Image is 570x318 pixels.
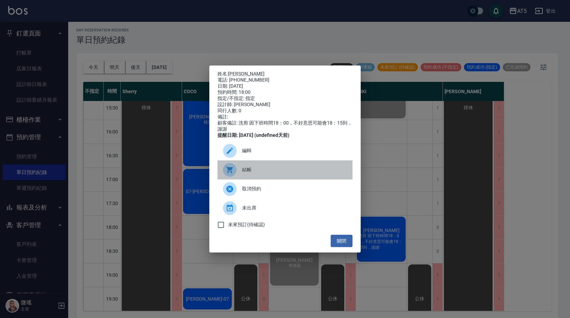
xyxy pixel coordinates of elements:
[331,235,352,247] button: 關閉
[242,204,347,212] span: 未出席
[217,77,352,83] div: 電話: [PHONE_NUMBER]
[228,71,265,76] a: [PERSON_NAME]
[242,185,347,192] span: 取消預約
[242,147,347,154] span: 編輯
[217,71,352,77] p: 姓名:
[217,102,352,108] div: 設計師: [PERSON_NAME]
[217,132,352,139] div: 提醒日期: [DATE] (undefined天前)
[217,160,352,179] a: 結帳
[242,166,347,173] span: 結帳
[217,114,352,120] div: 備註:
[217,179,352,199] div: 取消預約
[217,199,352,218] div: 未出席
[217,120,352,132] div: 顧客備註: 洗剪 因下班時間18：00，不好意思可能會18：15到，謝謝
[228,221,265,228] span: 未來預訂(待確認)
[217,108,352,114] div: 同行人數: 0
[217,141,352,160] div: 編輯
[217,89,352,96] div: 預約時間: 18:00
[217,83,352,89] div: 日期: [DATE]
[217,96,352,102] div: 指定/不指定: 指定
